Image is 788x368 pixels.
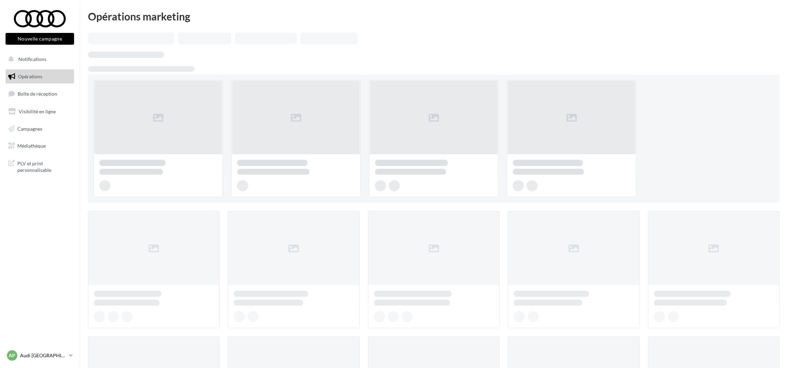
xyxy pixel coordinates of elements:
[4,104,75,119] a: Visibilité en ligne
[4,52,73,67] button: Notifications
[4,86,75,101] a: Boîte de réception
[18,73,42,79] span: Opérations
[18,56,46,62] span: Notifications
[20,352,66,359] p: Audi [GEOGRAPHIC_DATA] 16
[4,139,75,153] a: Médiathèque
[17,143,46,149] span: Médiathèque
[18,91,57,97] span: Boîte de réception
[17,125,42,131] span: Campagnes
[4,69,75,84] a: Opérations
[6,349,74,362] a: AP Audi [GEOGRAPHIC_DATA] 16
[88,11,780,21] div: Opérations marketing
[19,108,56,114] span: Visibilité en ligne
[17,159,71,174] span: PLV et print personnalisable
[4,156,75,176] a: PLV et print personnalisable
[9,352,16,359] span: AP
[6,33,74,45] button: Nouvelle campagne
[4,122,75,136] a: Campagnes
